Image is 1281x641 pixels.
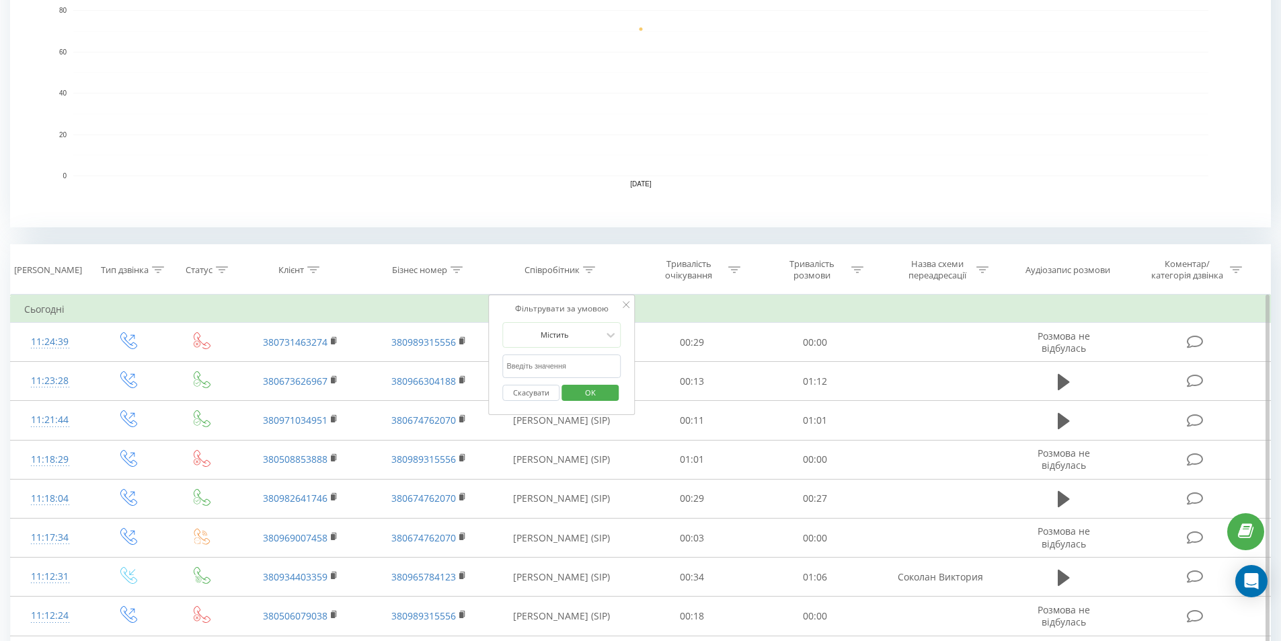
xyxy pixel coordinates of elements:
text: 80 [59,7,67,14]
div: 11:24:39 [24,329,76,355]
div: 11:18:04 [24,486,76,512]
td: 00:29 [631,323,754,362]
div: 11:17:34 [24,525,76,551]
div: Тривалість очікування [653,258,725,281]
td: [PERSON_NAME] (SIP) [493,401,631,440]
button: OK [561,385,619,402]
div: Клієнт [278,264,304,276]
div: Тип дзвінка [101,264,149,276]
td: 01:06 [754,558,877,597]
text: 0 [63,172,67,180]
span: Розмова не відбулась [1038,525,1090,550]
div: Open Intercom Messenger [1235,565,1268,597]
td: Соколан Виктория [876,558,1004,597]
td: 00:29 [631,479,754,518]
td: Сьогодні [11,296,1271,323]
a: 380674762070 [391,531,456,544]
div: Бізнес номер [392,264,447,276]
td: [PERSON_NAME] (SIP) [493,440,631,479]
td: 00:00 [754,519,877,558]
a: 380982641746 [263,492,327,504]
a: 380731463274 [263,336,327,348]
text: [DATE] [630,180,652,188]
input: Введіть значення [502,354,621,378]
td: 00:13 [631,362,754,401]
a: 380508853888 [263,453,327,465]
text: 40 [59,89,67,97]
div: 11:21:44 [24,407,76,433]
div: Аудіозапис розмови [1025,264,1110,276]
a: 380969007458 [263,531,327,544]
a: 380674762070 [391,492,456,504]
div: [PERSON_NAME] [14,264,82,276]
div: 11:12:24 [24,603,76,629]
a: 380989315556 [391,609,456,622]
a: 380989315556 [391,453,456,465]
td: 00:27 [754,479,877,518]
td: 00:03 [631,519,754,558]
a: 380989315556 [391,336,456,348]
td: 00:00 [754,597,877,636]
td: 01:12 [754,362,877,401]
td: 00:00 [754,323,877,362]
td: 01:01 [754,401,877,440]
div: Тривалість розмови [776,258,848,281]
span: Розмова не відбулась [1038,603,1090,628]
div: Співробітник [525,264,580,276]
td: 00:00 [754,440,877,479]
div: 11:23:28 [24,368,76,394]
a: 380506079038 [263,609,327,622]
td: [PERSON_NAME] (SIP) [493,479,631,518]
a: 380966304188 [391,375,456,387]
text: 20 [59,131,67,139]
button: Скасувати [502,385,559,402]
div: 11:18:29 [24,447,76,473]
div: Фільтрувати за умовою [502,302,621,315]
a: 380934403359 [263,570,327,583]
a: 380965784123 [391,570,456,583]
div: Коментар/категорія дзвінка [1148,258,1227,281]
td: 00:11 [631,401,754,440]
td: [PERSON_NAME] (SIP) [493,558,631,597]
a: 380673626967 [263,375,327,387]
div: Назва схеми переадресації [901,258,973,281]
span: Розмова не відбулась [1038,447,1090,472]
span: Розмова не відбулась [1038,330,1090,354]
a: 380971034951 [263,414,327,426]
td: 00:34 [631,558,754,597]
td: [PERSON_NAME] (SIP) [493,597,631,636]
div: Статус [186,264,212,276]
td: 01:01 [631,440,754,479]
td: 00:18 [631,597,754,636]
text: 60 [59,48,67,56]
td: [PERSON_NAME] (SIP) [493,519,631,558]
a: 380674762070 [391,414,456,426]
div: 11:12:31 [24,564,76,590]
span: OK [572,382,609,403]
